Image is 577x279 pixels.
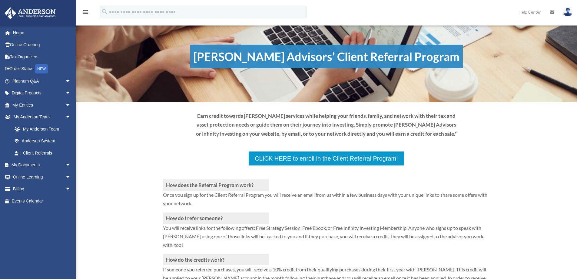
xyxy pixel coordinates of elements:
[65,159,77,172] span: arrow_drop_down
[4,195,80,207] a: Events Calendar
[65,171,77,183] span: arrow_drop_down
[8,123,80,135] a: My Anderson Team
[4,51,80,63] a: Tax Organizers
[82,11,89,16] a: menu
[163,179,269,191] h3: How does the Referral Program work?
[248,151,404,166] a: CLICK HERE to enroll in the Client Referral Program!
[65,75,77,87] span: arrow_drop_down
[8,147,77,159] a: Client Referrals
[563,8,572,16] img: User Pic
[196,111,457,138] p: Earn credit towards [PERSON_NAME] services while helping your friends, family, and network with t...
[4,111,80,123] a: My Anderson Teamarrow_drop_down
[4,87,80,99] a: Digital Productsarrow_drop_down
[4,99,80,111] a: My Entitiesarrow_drop_down
[8,135,80,147] a: Anderson System
[4,171,80,183] a: Online Learningarrow_drop_down
[4,63,80,75] a: Order StatusNEW
[101,8,108,15] i: search
[35,64,48,73] div: NEW
[163,224,490,254] p: You will receive links for the following offers: Free Strategy Session, Free Ebook, or Free Infin...
[3,7,58,19] img: Anderson Advisors Platinum Portal
[65,99,77,111] span: arrow_drop_down
[163,191,490,213] p: Once you sign up for the Client Referral Program you will receive an email from us within a few b...
[65,183,77,196] span: arrow_drop_down
[65,87,77,100] span: arrow_drop_down
[82,9,89,16] i: menu
[4,39,80,51] a: Online Ordering
[163,213,269,224] h3: How do I refer someone?
[4,159,80,171] a: My Documentsarrow_drop_down
[190,45,463,68] h1: [PERSON_NAME] Advisors’ Client Referral Program
[4,27,80,39] a: Home
[163,254,269,265] h3: How do the credits work?
[4,75,80,87] a: Platinum Q&Aarrow_drop_down
[4,183,80,195] a: Billingarrow_drop_down
[65,111,77,124] span: arrow_drop_down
